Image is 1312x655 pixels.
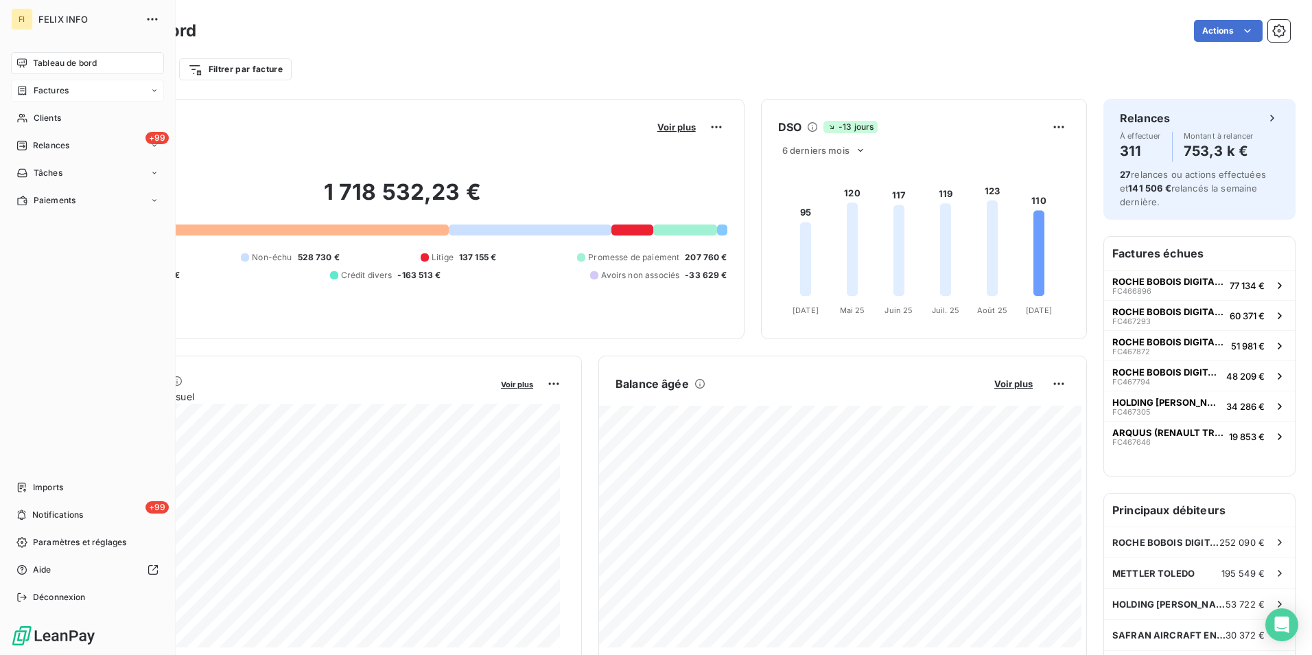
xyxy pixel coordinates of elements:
span: Tâches [34,167,62,179]
button: ROCHE BOBOIS DIGITAL SERVICESFC46787251 981 € [1104,330,1295,360]
h6: DSO [778,119,801,135]
span: HOLDING [PERSON_NAME] [1112,397,1221,408]
span: relances ou actions effectuées et relancés la semaine dernière. [1120,169,1266,207]
span: Aide [33,564,51,576]
span: Imports [33,481,63,494]
span: FC467293 [1112,317,1151,325]
span: 528 730 € [298,251,340,264]
span: 48 209 € [1226,371,1265,382]
tspan: Août 25 [977,306,1007,315]
span: Clients [34,112,61,124]
span: Voir plus [994,378,1033,389]
span: Chiffre d'affaires mensuel [78,389,491,404]
span: FC467305 [1112,408,1151,416]
span: ROCHE BOBOIS DIGITAL SERVICES [1112,537,1219,548]
span: Tableau de bord [33,57,97,69]
span: ROCHE BOBOIS DIGITAL SERVICES [1112,306,1224,317]
span: +99 [145,501,169,514]
span: -13 jours [823,121,878,133]
span: 137 155 € [459,251,496,264]
h6: Factures échues [1104,237,1295,270]
h6: Principaux débiteurs [1104,494,1295,527]
span: 51 981 € [1231,341,1265,352]
span: 6 derniers mois [782,145,850,156]
span: ROCHE BOBOIS DIGITAL SERVICES [1112,367,1221,378]
tspan: [DATE] [1026,306,1052,315]
span: 195 549 € [1221,568,1265,579]
button: Voir plus [497,378,537,390]
tspan: [DATE] [793,306,819,315]
tspan: Juin 25 [885,306,913,315]
span: Non-échu [252,251,292,264]
button: ARQUUS (RENAULT TRUCKS DEFENSE SAS)FC46764619 853 € [1104,421,1295,451]
span: 30 372 € [1226,630,1265,641]
span: Montant à relancer [1184,132,1254,140]
button: HOLDING [PERSON_NAME]FC46730534 286 € [1104,391,1295,421]
button: ROCHE BOBOIS DIGITAL SERVICESFC46729360 371 € [1104,300,1295,330]
span: Promesse de paiement [588,251,679,264]
button: ROCHE BOBOIS DIGITAL SERVICESFC46689677 134 € [1104,270,1295,300]
div: FI [11,8,33,30]
tspan: Mai 25 [839,306,865,315]
h2: 1 718 532,23 € [78,179,727,220]
span: Voir plus [501,380,533,389]
span: 60 371 € [1230,310,1265,321]
button: Filtrer par facture [179,58,292,80]
h4: 311 [1120,140,1161,162]
span: ARQUUS (RENAULT TRUCKS DEFENSE SAS) [1112,427,1223,438]
span: Paiements [34,194,75,207]
h4: 753,3 k € [1184,140,1254,162]
span: 141 506 € [1128,183,1171,194]
span: Déconnexion [33,591,86,604]
button: ROCHE BOBOIS DIGITAL SERVICESFC46779448 209 € [1104,360,1295,391]
span: 207 760 € [685,251,727,264]
span: Voir plus [657,122,696,133]
span: FC467646 [1112,438,1151,446]
button: Actions [1194,20,1263,42]
span: Factures [34,84,69,97]
span: FC467872 [1112,347,1150,356]
span: Avoirs non associés [601,269,679,281]
tspan: Juil. 25 [932,306,959,315]
span: FC467794 [1112,378,1150,386]
a: Aide [11,559,164,581]
span: 34 286 € [1226,401,1265,412]
button: Voir plus [653,121,700,133]
span: Notifications [32,509,83,521]
div: Open Intercom Messenger [1265,608,1298,641]
span: METTLER TOLEDO [1112,568,1195,579]
button: Voir plus [990,378,1037,390]
span: +99 [145,132,169,144]
span: SAFRAN AIRCRAFT ENGINES [1112,630,1226,641]
span: ROCHE BOBOIS DIGITAL SERVICES [1112,276,1224,287]
span: HOLDING [PERSON_NAME] [1112,599,1226,610]
span: 252 090 € [1219,537,1265,548]
span: Litige [432,251,454,264]
span: -33 629 € [685,269,727,281]
img: Logo LeanPay [11,625,96,647]
span: 19 853 € [1229,431,1265,442]
span: ROCHE BOBOIS DIGITAL SERVICES [1112,336,1226,347]
span: FC466896 [1112,287,1151,295]
span: 53 722 € [1226,599,1265,610]
span: Paramètres et réglages [33,536,126,549]
span: À effectuer [1120,132,1161,140]
span: FELIX INFO [38,14,137,25]
span: Crédit divers [341,269,393,281]
h6: Balance âgée [616,376,689,392]
span: -163 513 € [397,269,441,281]
span: 27 [1120,169,1131,180]
h6: Relances [1120,110,1170,126]
span: 77 134 € [1230,280,1265,291]
span: Relances [33,139,69,152]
